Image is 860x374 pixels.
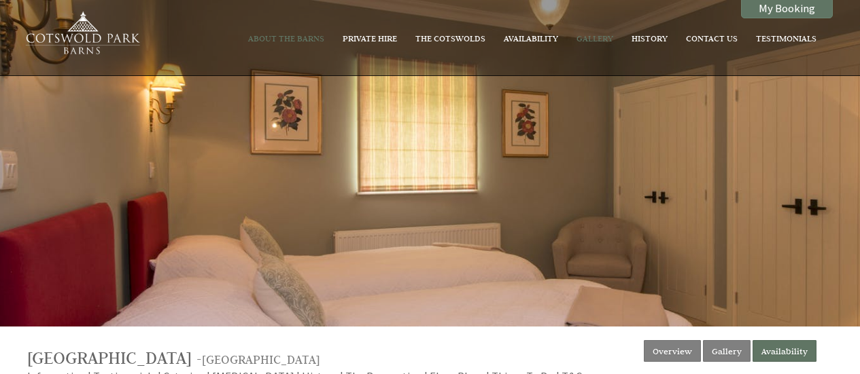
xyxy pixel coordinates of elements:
[196,352,320,367] span: -
[686,33,738,43] a: Contact Us
[19,11,145,59] img: Cotswold Park Barns
[415,33,485,43] a: The Cotswolds
[27,347,192,369] span: [GEOGRAPHIC_DATA]
[202,352,320,367] a: [GEOGRAPHIC_DATA]
[753,340,816,362] a: Availability
[644,340,701,362] a: Overview
[632,33,668,43] a: History
[703,340,751,362] a: Gallery
[577,33,613,43] a: Gallery
[248,33,324,43] a: About The Barns
[756,33,816,43] a: Testimonials
[343,33,397,43] a: Private Hire
[504,33,558,43] a: Availability
[27,347,196,369] a: [GEOGRAPHIC_DATA]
